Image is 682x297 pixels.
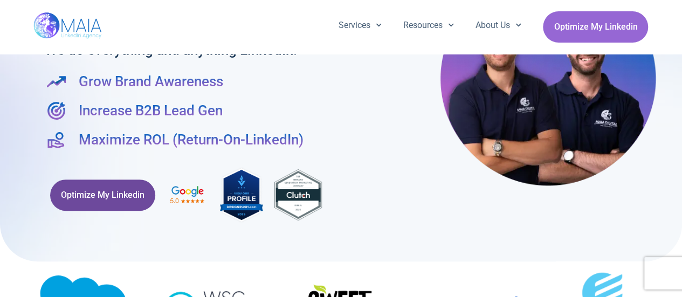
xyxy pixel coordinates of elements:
[76,129,304,150] span: Maximize ROL (Return-On-LinkedIn)
[392,11,465,39] a: Resources
[328,11,533,39] nav: Menu
[50,179,155,211] a: Optimize My Linkedin
[554,17,637,37] span: Optimize My Linkedin
[220,166,263,224] img: MAIA Digital's rating on DesignRush, the industry-leading B2B Marketplace connecting brands with ...
[76,100,223,121] span: Increase B2B Lead Gen
[76,71,223,92] span: Grow Brand Awareness
[465,11,532,39] a: About Us
[543,11,648,43] a: Optimize My Linkedin
[61,185,144,205] span: Optimize My Linkedin
[328,11,392,39] a: Services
